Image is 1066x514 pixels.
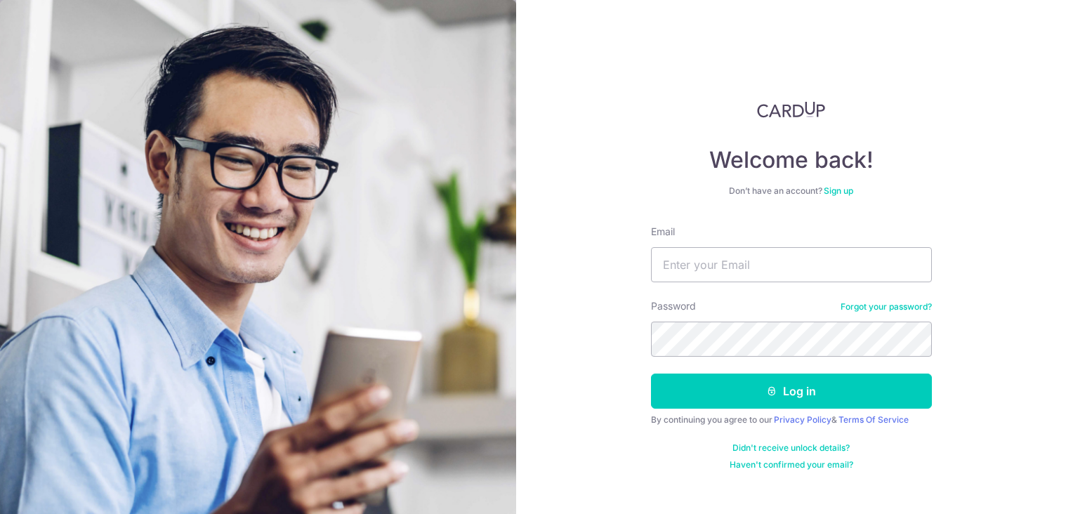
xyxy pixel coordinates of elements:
[651,185,932,197] div: Don’t have an account?
[824,185,853,196] a: Sign up
[651,374,932,409] button: Log in
[774,414,831,425] a: Privacy Policy
[651,225,675,239] label: Email
[757,101,826,118] img: CardUp Logo
[732,442,850,454] a: Didn't receive unlock details?
[841,301,932,312] a: Forgot your password?
[651,247,932,282] input: Enter your Email
[838,414,909,425] a: Terms Of Service
[730,459,853,470] a: Haven't confirmed your email?
[651,146,932,174] h4: Welcome back!
[651,414,932,426] div: By continuing you agree to our &
[651,299,696,313] label: Password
